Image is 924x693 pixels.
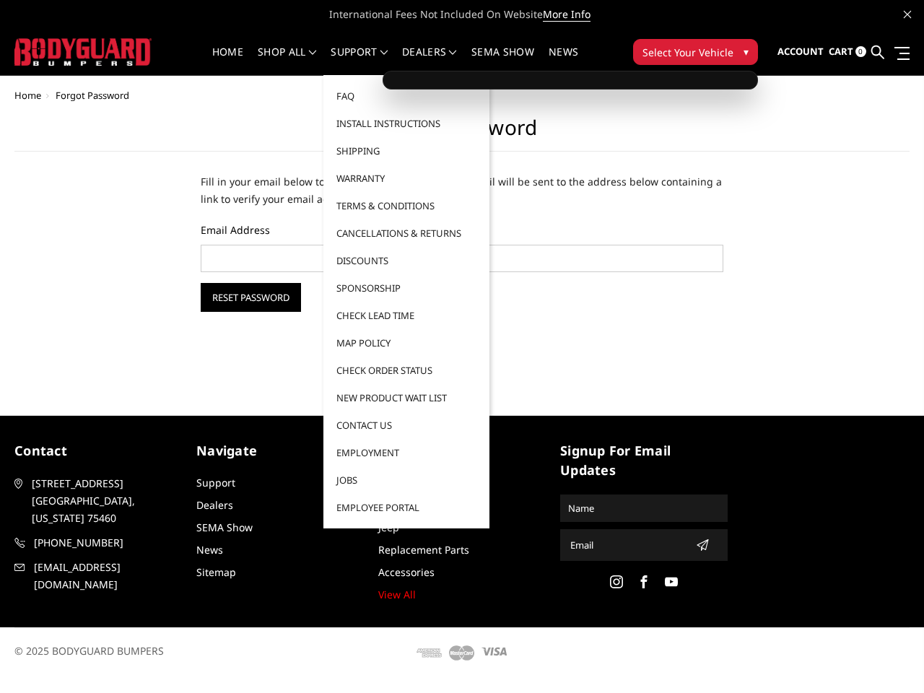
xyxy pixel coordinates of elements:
a: Dealers [196,498,233,512]
img: BODYGUARD BUMPERS [14,38,152,65]
a: Terms & Conditions [329,192,484,219]
h2: Reset Password [14,115,910,152]
a: Sitemap [196,565,236,579]
p: Fill in your email below to request a new password. An email will be sent to the address below co... [201,173,723,208]
span: [STREET_ADDRESS] [GEOGRAPHIC_DATA], [US_STATE] 75460 [32,475,179,527]
a: shop all [258,47,316,75]
a: [PHONE_NUMBER] [14,534,182,552]
a: Check Lead Time [329,302,484,329]
a: Warranty [329,165,484,192]
a: Cart 0 [829,32,866,71]
a: SEMA Show [196,520,253,534]
a: Check Order Status [329,357,484,384]
span: Cart [829,45,853,58]
a: SEMA Show [471,47,534,75]
a: News [549,47,578,75]
h5: Navigate [196,441,364,461]
a: More Info [543,7,590,22]
iframe: Chat Widget [852,624,924,693]
a: Employment [329,439,484,466]
a: Shipping [329,137,484,165]
span: Forgot Password [56,89,129,102]
a: FAQ [329,82,484,110]
span: © 2025 BODYGUARD BUMPERS [14,644,164,658]
a: Home [14,89,41,102]
span: Select Your Vehicle [642,45,733,60]
a: MAP Policy [329,329,484,357]
a: Sponsorship [329,274,484,302]
input: Email [565,533,690,557]
h5: signup for email updates [560,441,728,480]
a: Contact Us [329,411,484,439]
a: Replacement Parts [378,543,469,557]
a: News [196,543,223,557]
input: Reset Password [201,283,301,312]
span: Account [777,45,824,58]
h5: contact [14,441,182,461]
a: Support [331,47,388,75]
a: Cancellations & Returns [329,219,484,247]
span: [PHONE_NUMBER] [34,534,181,552]
a: [EMAIL_ADDRESS][DOMAIN_NAME] [14,559,182,593]
a: New Product Wait List [329,384,484,411]
a: Install Instructions [329,110,484,137]
a: Jobs [329,466,484,494]
a: Dealers [402,47,457,75]
button: Select Your Vehicle [633,39,758,65]
a: Support [196,476,235,489]
label: Email Address [201,222,723,237]
a: Home [212,47,243,75]
span: 0 [855,46,866,57]
a: View All [378,588,416,601]
a: Accessories [378,565,435,579]
span: [EMAIL_ADDRESS][DOMAIN_NAME] [34,559,181,593]
a: Account [777,32,824,71]
a: Employee Portal [329,494,484,521]
span: ▾ [744,44,749,59]
a: Discounts [329,247,484,274]
input: Name [562,497,725,520]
